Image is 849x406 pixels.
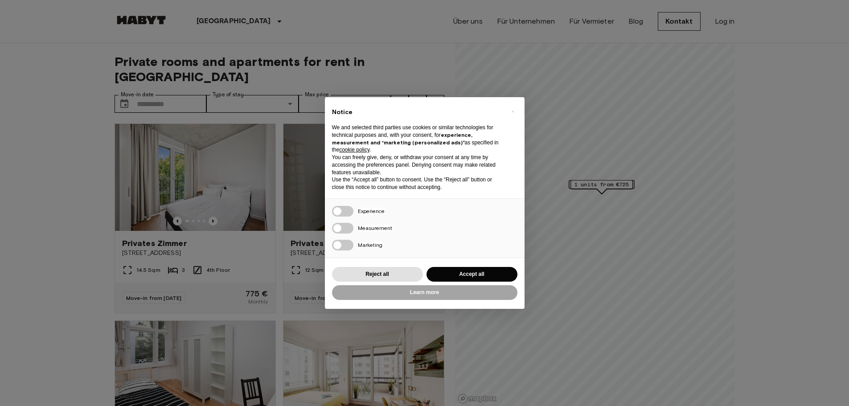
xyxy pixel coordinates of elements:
[358,208,385,214] span: Experience
[427,267,517,282] button: Accept all
[332,154,503,176] p: You can freely give, deny, or withdraw your consent at any time by accessing the preferences pane...
[358,225,392,231] span: Measurement
[506,104,520,119] button: Close this notice
[332,176,503,191] p: Use the “Accept all” button to consent. Use the “Reject all” button or close this notice to conti...
[332,108,503,117] h2: Notice
[332,131,472,146] strong: experience, measurement and “marketing (personalized ads)”
[332,267,423,282] button: Reject all
[332,285,517,300] button: Learn more
[511,106,514,117] span: ×
[339,147,369,153] a: cookie policy
[358,242,382,248] span: Marketing
[332,124,503,154] p: We and selected third parties use cookies or similar technologies for technical purposes and, wit...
